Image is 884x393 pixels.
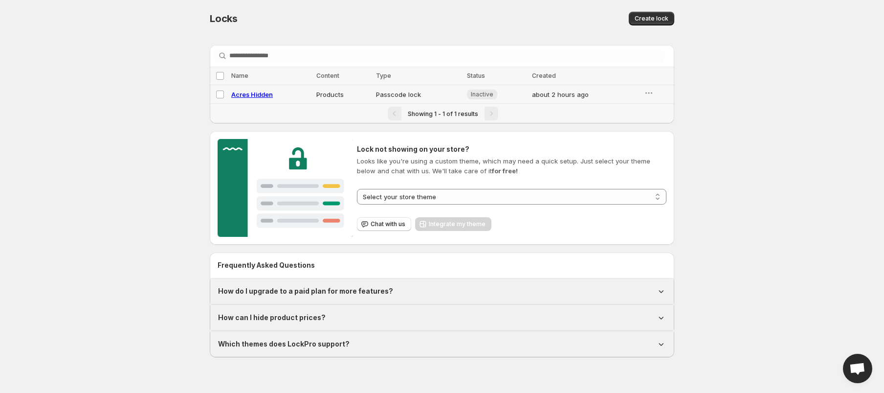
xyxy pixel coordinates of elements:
strong: for free! [492,167,518,175]
button: Chat with us [357,217,411,231]
a: Acres Hidden [231,91,273,98]
span: Content [316,72,339,79]
h2: Frequently Asked Questions [218,260,666,270]
span: Type [376,72,391,79]
span: Name [231,72,248,79]
button: Create lock [629,12,674,25]
span: Create lock [635,15,668,23]
h1: How can I hide product prices? [218,313,326,323]
img: Customer support [218,139,353,237]
a: Open chat [843,354,872,383]
h1: Which themes does LockPro support? [218,339,350,349]
h2: Lock not showing on your store? [357,144,666,154]
td: about 2 hours ago [529,85,641,104]
span: Locks [210,13,238,24]
span: Chat with us [371,220,405,228]
td: Products [313,85,373,104]
nav: Pagination [210,103,674,123]
span: Status [467,72,485,79]
p: Looks like you're using a custom theme, which may need a quick setup. Just select your theme belo... [357,156,666,176]
span: Created [532,72,556,79]
span: Showing 1 - 1 of 1 results [408,110,478,117]
h1: How do I upgrade to a paid plan for more features? [218,286,393,296]
td: Passcode lock [373,85,464,104]
span: Inactive [471,91,493,98]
